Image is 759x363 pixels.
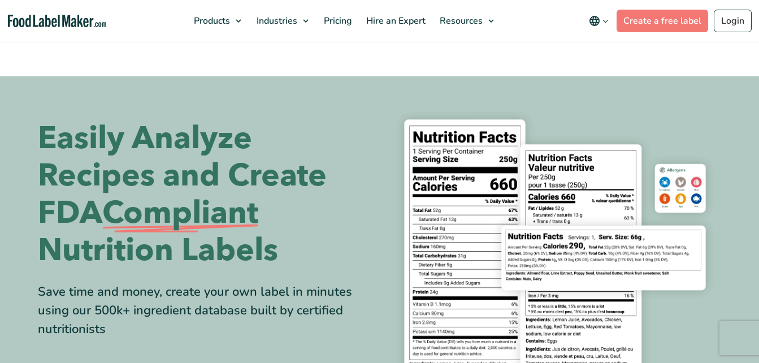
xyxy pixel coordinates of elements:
span: Products [190,15,231,27]
a: Login [714,10,752,32]
a: Create a free label [617,10,708,32]
span: Pricing [320,15,353,27]
span: Industries [253,15,298,27]
h1: Easily Analyze Recipes and Create FDA Nutrition Labels [38,120,371,269]
span: Compliant [102,195,258,232]
span: Hire an Expert [363,15,427,27]
span: Resources [436,15,484,27]
div: Save time and money, create your own label in minutes using our 500k+ ingredient database built b... [38,283,371,339]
